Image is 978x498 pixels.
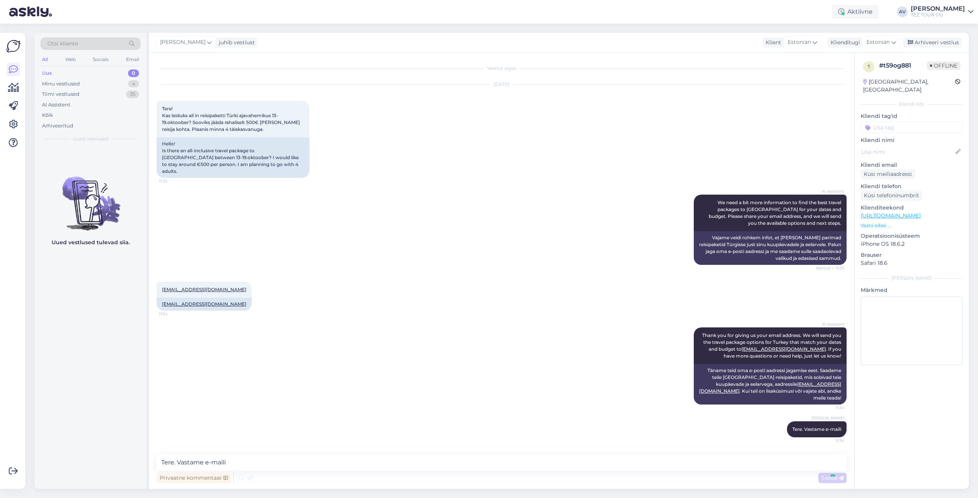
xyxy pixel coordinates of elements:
[694,231,847,265] div: Vajame veidi rohkem infot, et [PERSON_NAME] parimad reisipaketid Türgisse just sinu kuupäevadele ...
[903,37,962,48] div: Arhiveeri vestlus
[73,135,108,142] span: Uued vestlused
[162,301,246,307] a: [EMAIL_ADDRESS][DOMAIN_NAME]
[863,78,955,94] div: [GEOGRAPHIC_DATA], [GEOGRAPHIC_DATA]
[159,311,188,317] span: 11:34
[879,61,927,70] div: # t59og881
[861,148,954,156] input: Lisa nimi
[861,251,963,259] p: Brauser
[911,6,973,18] a: [PERSON_NAME]TEZ TOUR OÜ
[816,405,844,411] span: 11:34
[128,80,139,88] div: 4
[47,40,78,48] span: Otsi kliente
[861,240,963,248] p: iPhone OS 18.6.2
[861,169,915,179] div: Küsi meiliaadressi
[128,69,139,77] div: 0
[861,182,963,190] p: Kliendi telefon
[861,259,963,267] p: Safari 18.6
[64,55,77,64] div: Web
[861,122,963,133] input: Lisa tag
[52,239,130,247] p: Uued vestlused tulevad siia.
[861,136,963,144] p: Kliendi nimi
[42,111,53,119] div: Kõik
[861,161,963,169] p: Kliendi email
[861,112,963,120] p: Kliendi tag'id
[91,55,110,64] div: Socials
[709,200,842,226] span: We need a bit more information to find the best travel packages to [GEOGRAPHIC_DATA] for your dat...
[694,364,847,405] div: Täname teid oma e-posti aadressi jagamise eest. Saadame teile [GEOGRAPHIC_DATA] reisipaketid, mis...
[42,101,70,109] div: AI Assistent
[816,321,844,327] span: AI Assistent
[827,39,860,47] div: Klienditugi
[162,106,301,132] span: Tere! Kas leiduks all in reisipaketti Türki ajavahemikus 13-19.oktoober? Sooviks jääda rahaliselt...
[157,137,309,178] div: Hello! Is there an all-inclusive travel package to [GEOGRAPHIC_DATA] between 13-19.oktoober? I wo...
[861,212,921,219] a: [URL][DOMAIN_NAME]
[42,90,79,98] div: Tiimi vestlused
[42,122,73,130] div: Arhiveeritud
[911,12,965,18] div: TEZ TOUR OÜ
[763,39,781,47] div: Klient
[157,81,847,88] div: [DATE]
[816,265,844,271] span: Nähtud ✓ 11:33
[6,39,21,53] img: Askly Logo
[861,101,963,108] div: Kliendi info
[832,5,879,19] div: Aktiivne
[40,55,49,64] div: All
[861,232,963,240] p: Operatsioonisüsteem
[34,163,147,232] img: No chats
[816,189,844,194] span: AI Assistent
[160,38,206,47] span: [PERSON_NAME]
[126,90,139,98] div: 35
[157,65,847,72] div: Vestlus algas
[861,222,963,229] p: Vaata edasi ...
[861,190,922,201] div: Küsi telefoninumbrit
[162,287,246,292] a: [EMAIL_ADDRESS][DOMAIN_NAME]
[811,415,844,421] span: [PERSON_NAME]
[927,61,960,70] span: Offline
[742,346,826,352] a: [EMAIL_ADDRESS][DOMAIN_NAME]
[861,286,963,294] p: Märkmed
[159,178,188,184] span: 11:33
[816,438,844,443] span: 11:34
[42,80,80,88] div: Minu vestlused
[702,332,842,359] span: Thank you for giving us your email address. We will send you the travel package options for Turke...
[861,204,963,212] p: Klienditeekond
[897,6,908,17] div: AV
[792,426,841,432] span: Tere. Vastame e-maili
[866,38,890,47] span: Estonian
[216,39,255,47] div: juhib vestlust
[861,275,963,282] div: [PERSON_NAME]
[125,55,141,64] div: Email
[911,6,965,12] div: [PERSON_NAME]
[788,38,811,47] span: Estonian
[868,64,870,69] span: t
[42,69,52,77] div: Uus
